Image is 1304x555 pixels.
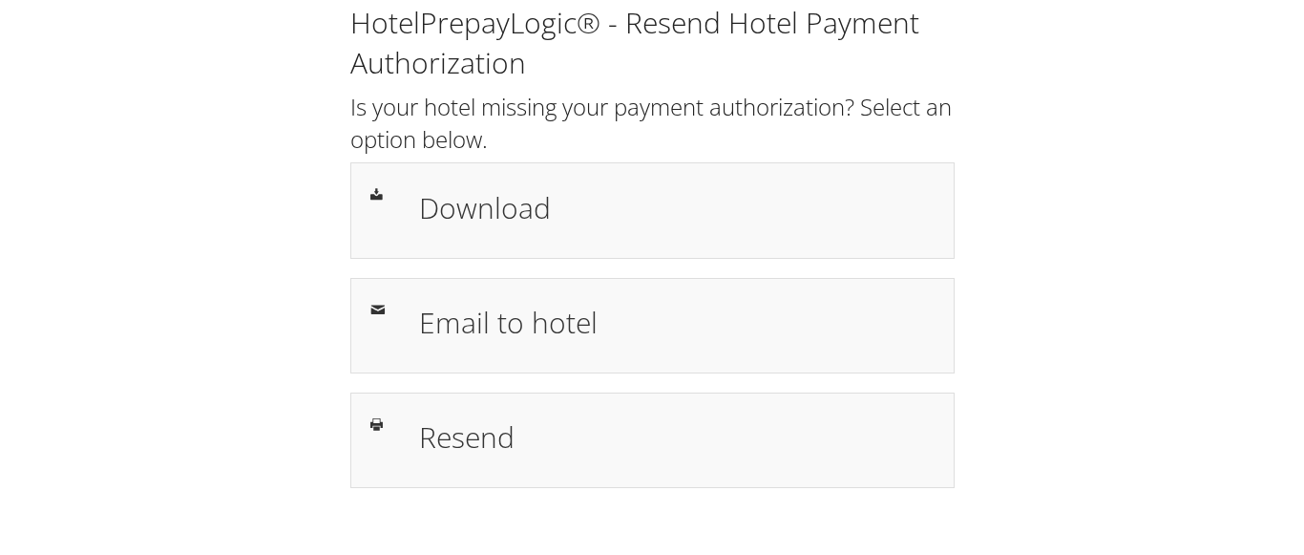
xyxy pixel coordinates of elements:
[350,162,955,258] a: Download
[419,301,934,344] h1: Email to hotel
[350,393,955,488] a: Resend
[350,3,955,83] h1: HotelPrepayLogic® - Resend Hotel Payment Authorization
[419,416,934,459] h1: Resend
[350,278,955,374] a: Email to hotel
[350,91,955,155] h2: Is your hotel missing your payment authorization? Select an option below.
[419,186,934,229] h1: Download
